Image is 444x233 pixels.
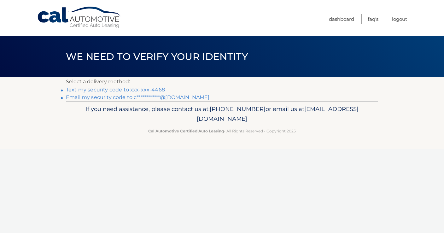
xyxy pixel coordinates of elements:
[148,129,224,133] strong: Cal Automotive Certified Auto Leasing
[70,128,374,134] p: - All Rights Reserved - Copyright 2025
[70,104,374,124] p: If you need assistance, please contact us at: or email us at
[66,87,165,93] a: Text my security code to xxx-xxx-4468
[368,14,378,24] a: FAQ's
[392,14,407,24] a: Logout
[66,51,248,62] span: We need to verify your identity
[66,77,378,86] p: Select a delivery method:
[37,6,122,29] a: Cal Automotive
[329,14,354,24] a: Dashboard
[210,105,266,113] span: [PHONE_NUMBER]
